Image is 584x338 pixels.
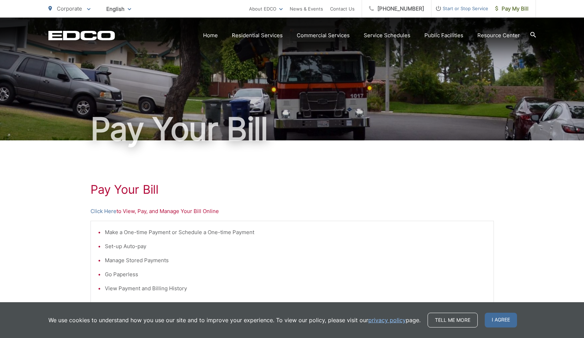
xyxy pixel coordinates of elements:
[485,313,517,327] span: I agree
[48,112,536,147] h1: Pay Your Bill
[297,31,350,40] a: Commercial Services
[90,207,494,216] p: to View, Pay, and Manage Your Bill Online
[495,5,529,13] span: Pay My Bill
[101,3,136,15] span: English
[232,31,283,40] a: Residential Services
[368,316,406,324] a: privacy policy
[105,270,486,279] li: Go Paperless
[105,284,486,293] li: View Payment and Billing History
[105,242,486,251] li: Set-up Auto-pay
[290,5,323,13] a: News & Events
[105,228,486,237] li: Make a One-time Payment or Schedule a One-time Payment
[90,207,116,216] a: Click Here
[428,313,478,327] a: Tell me more
[57,5,82,12] span: Corporate
[477,31,520,40] a: Resource Center
[90,183,494,197] h1: Pay Your Bill
[330,5,355,13] a: Contact Us
[364,31,410,40] a: Service Schedules
[424,31,463,40] a: Public Facilities
[48,316,421,324] p: We use cookies to understand how you use our site and to improve your experience. To view our pol...
[249,5,283,13] a: About EDCO
[203,31,218,40] a: Home
[105,256,486,265] li: Manage Stored Payments
[48,31,115,40] a: EDCD logo. Return to the homepage.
